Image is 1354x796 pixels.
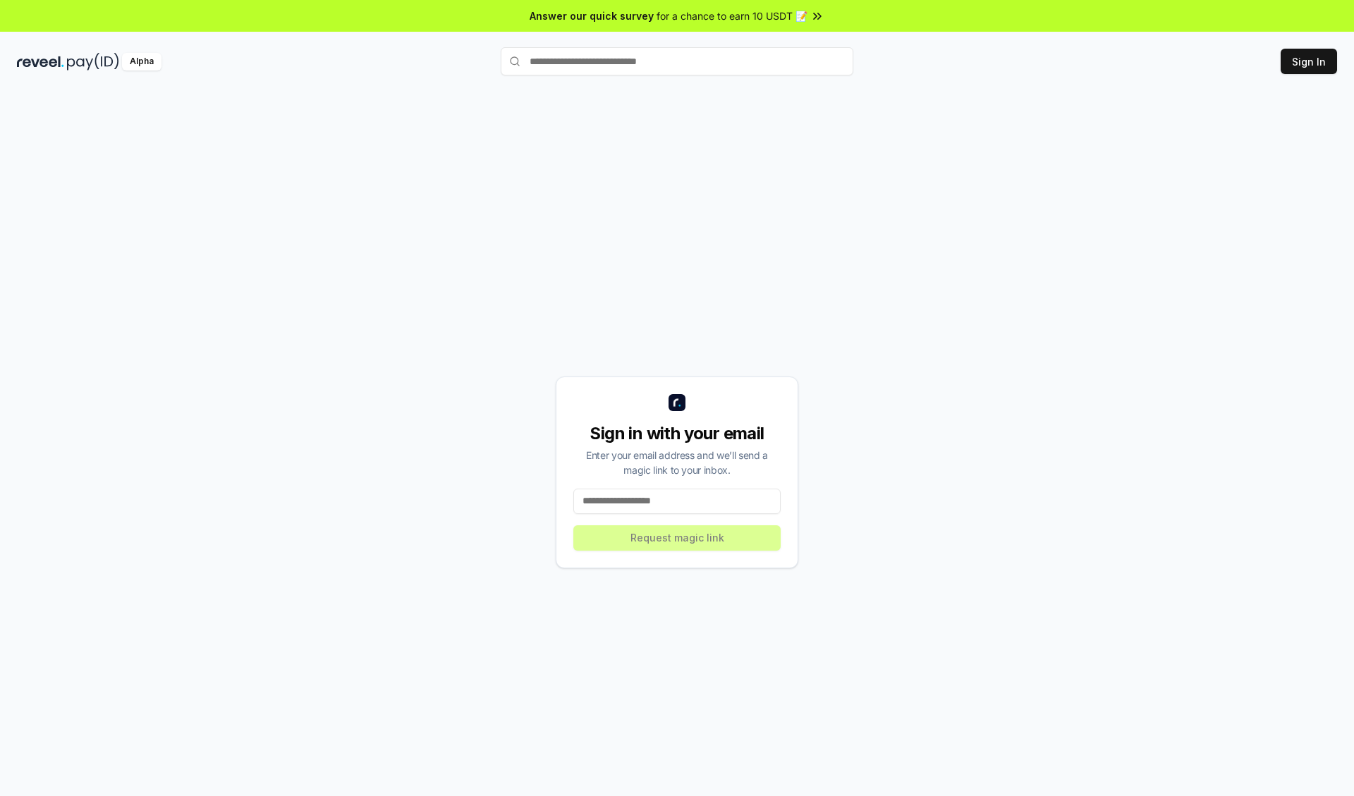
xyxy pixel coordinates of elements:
button: Sign In [1281,49,1337,74]
span: for a chance to earn 10 USDT 📝 [657,8,807,23]
div: Sign in with your email [573,422,781,445]
img: logo_small [669,394,685,411]
img: pay_id [67,53,119,71]
img: reveel_dark [17,53,64,71]
div: Alpha [122,53,161,71]
span: Answer our quick survey [530,8,654,23]
div: Enter your email address and we’ll send a magic link to your inbox. [573,448,781,477]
